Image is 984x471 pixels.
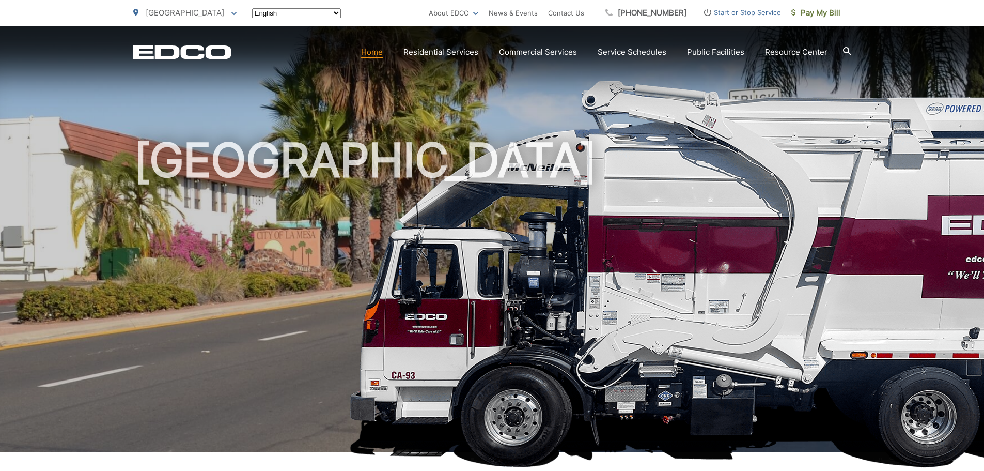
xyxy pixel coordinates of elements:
select: Select a language [252,8,341,18]
a: EDCD logo. Return to the homepage. [133,45,231,59]
a: Resource Center [765,46,827,58]
a: Contact Us [548,7,584,19]
a: About EDCO [429,7,478,19]
a: Service Schedules [598,46,666,58]
h1: [GEOGRAPHIC_DATA] [133,134,851,462]
a: Home [361,46,383,58]
a: News & Events [489,7,538,19]
a: Residential Services [403,46,478,58]
span: [GEOGRAPHIC_DATA] [146,8,224,18]
a: Public Facilities [687,46,744,58]
span: Pay My Bill [791,7,840,19]
a: Commercial Services [499,46,577,58]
